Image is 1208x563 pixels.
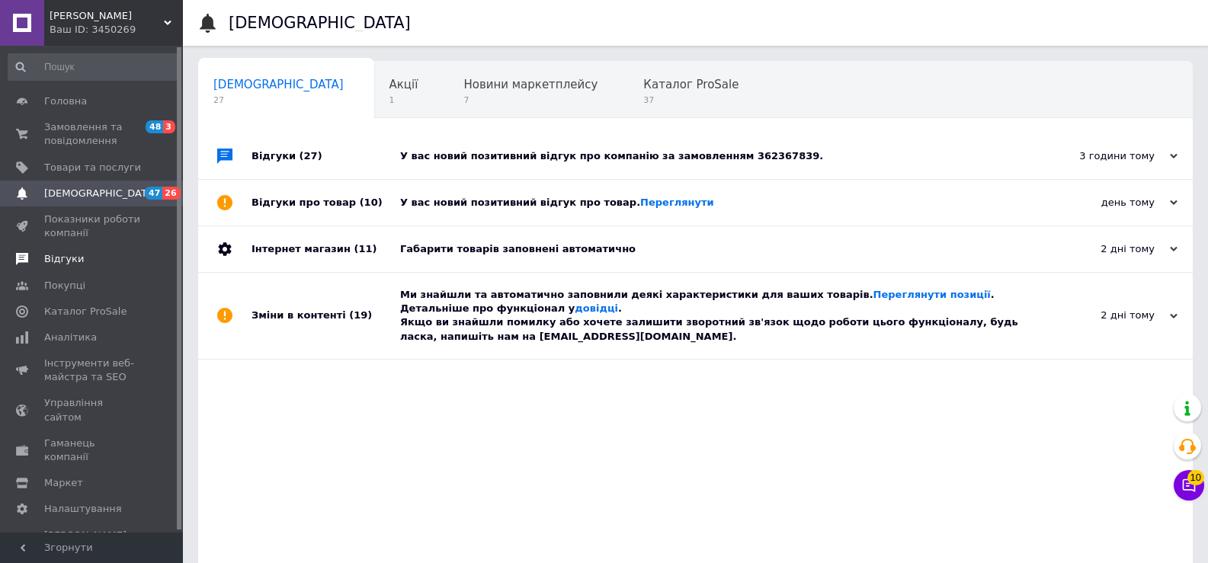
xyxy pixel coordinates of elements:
[252,226,400,272] div: Інтернет магазин
[575,302,618,314] a: довідці
[643,94,739,106] span: 37
[44,331,97,344] span: Аналітика
[44,187,157,200] span: [DEMOGRAPHIC_DATA]
[44,252,84,266] span: Відгуки
[44,161,141,174] span: Товари та послуги
[44,476,83,490] span: Маркет
[354,243,376,254] span: (11)
[50,9,164,23] span: Алло Гараж
[463,94,598,106] span: 7
[50,23,183,37] div: Ваш ID: 3450269
[300,150,322,162] span: (27)
[44,396,141,424] span: Управління сайтом
[163,120,175,133] span: 3
[1025,196,1178,210] div: день тому
[229,14,411,32] h1: [DEMOGRAPHIC_DATA]
[162,187,180,200] span: 26
[1025,242,1178,256] div: 2 дні тому
[1025,309,1178,322] div: 2 дні тому
[44,279,85,293] span: Покупці
[145,187,162,200] span: 47
[44,94,87,108] span: Головна
[400,149,1025,163] div: У вас новий позитивний відгук про компанію за замовленням 362367839.
[252,133,400,179] div: Відгуки
[252,273,400,359] div: Зміни в контенті
[400,288,1025,344] div: Ми знайшли та автоматично заповнили деякі характеристики для ваших товарів. . Детальніше про функ...
[8,53,180,81] input: Пошук
[146,120,163,133] span: 48
[44,120,141,148] span: Замовлення та повідомлення
[44,305,127,318] span: Каталог ProSale
[349,309,372,321] span: (19)
[640,197,714,208] a: Переглянути
[213,94,344,106] span: 27
[400,196,1025,210] div: У вас новий позитивний відгук про товар.
[44,502,122,516] span: Налаштування
[400,242,1025,256] div: Габарити товарів заповнені автоматично
[44,357,141,384] span: Інструменти веб-майстра та SEO
[44,213,141,240] span: Показники роботи компанії
[389,94,418,106] span: 1
[1187,467,1204,482] span: 10
[1025,149,1178,163] div: 3 години тому
[44,437,141,464] span: Гаманець компанії
[873,289,991,300] a: Переглянути позиції
[360,197,383,208] span: (10)
[252,180,400,226] div: Відгуки про товар
[213,78,344,91] span: [DEMOGRAPHIC_DATA]
[1174,470,1204,501] button: Чат з покупцем10
[643,78,739,91] span: Каталог ProSale
[463,78,598,91] span: Новини маркетплейсу
[389,78,418,91] span: Акції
